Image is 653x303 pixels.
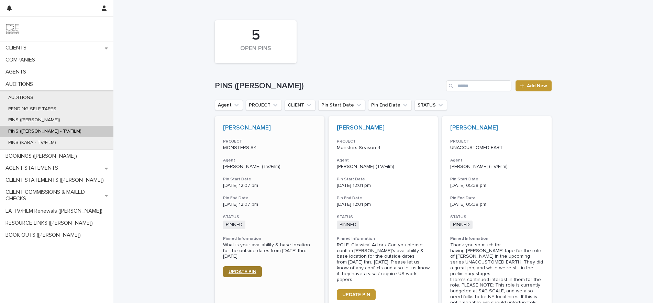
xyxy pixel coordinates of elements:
[446,80,511,91] input: Search
[337,242,430,283] div: ROLE: Classical Actor / Can you please confirm [PERSON_NAME]'s availability & base location for t...
[229,269,256,274] span: UPDATE PIN
[414,100,447,111] button: STATUS
[450,164,543,170] p: [PERSON_NAME] (TV/Film)
[223,164,316,170] p: [PERSON_NAME] (TV/Film)
[3,106,62,112] p: PENDING SELF-TAPES
[450,195,543,201] h3: Pin End Date
[3,208,108,214] p: LA TV/FILM Renewals ([PERSON_NAME])
[450,124,498,132] a: [PERSON_NAME]
[337,221,359,229] span: PINNED
[337,145,430,151] p: Monsters Season 4
[337,177,430,182] h3: Pin Start Date
[450,236,543,242] h3: Pinned Information
[450,158,543,163] h3: Agent
[450,183,543,189] p: [DATE] 05:38 pm
[3,165,64,171] p: AGENT STATEMENTS
[3,81,38,88] p: AUDITIONS
[368,100,412,111] button: Pin End Date
[527,83,547,88] span: Add New
[223,177,316,182] h3: Pin Start Date
[223,236,316,242] h3: Pinned Information
[223,145,316,151] p: MONSTERS S4
[3,140,62,146] p: PINS (KARA - TV/FILM)
[223,183,316,189] p: [DATE] 12:07 pm
[337,183,430,189] p: [DATE] 12:01 pm
[3,177,109,183] p: CLIENT STATEMENTS ([PERSON_NAME])
[3,45,32,51] p: CLIENTS
[223,195,316,201] h3: Pin End Date
[337,195,430,201] h3: Pin End Date
[223,124,271,132] a: [PERSON_NAME]
[3,57,41,63] p: COMPANIES
[318,100,365,111] button: Pin Start Date
[450,139,543,144] h3: PROJECT
[226,27,285,44] div: 5
[3,69,32,75] p: AGENTS
[223,266,262,277] a: UPDATE PIN
[3,232,86,238] p: BOOK OUTS ([PERSON_NAME])
[223,158,316,163] h3: Agent
[223,242,316,259] div: What is your availability & base location for the outside dates from [DATE] thru [DATE]
[223,139,316,144] h3: PROJECT
[337,124,385,132] a: [PERSON_NAME]
[337,236,430,242] h3: Pinned Information
[337,139,430,144] h3: PROJECT
[516,80,552,91] a: Add New
[215,100,243,111] button: Agent
[450,202,543,207] p: [DATE] 05:38 pm
[337,289,376,300] a: UPDATE PIN
[3,95,39,101] p: AUDITIONS
[450,177,543,182] h3: Pin Start Date
[3,128,87,134] p: PINS ([PERSON_NAME] - TV/FILM)
[223,221,245,229] span: PINNED
[337,214,430,220] h3: STATUS
[246,100,282,111] button: PROJECT
[3,189,105,202] p: CLIENT COMMISSIONS & MAILED CHECKS
[5,22,19,36] img: 9JgRvJ3ETPGCJDhvPVA5
[450,145,543,151] p: UNACCUSTOMED EART
[3,117,66,123] p: PINS ([PERSON_NAME])
[450,221,473,229] span: PINNED
[337,202,430,207] p: [DATE] 12:01 pm
[337,158,430,163] h3: Agent
[337,164,430,170] p: [PERSON_NAME] (TV/Film)
[342,292,370,297] span: UPDATE PIN
[3,153,82,159] p: BOOKINGS ([PERSON_NAME])
[223,202,316,207] p: [DATE] 12:07 pm
[226,45,285,59] div: OPEN PINS
[285,100,316,111] button: CLIENT
[215,81,443,91] h1: PINS ([PERSON_NAME])
[3,220,98,226] p: RESOURCE LINKS ([PERSON_NAME])
[450,214,543,220] h3: STATUS
[223,214,316,220] h3: STATUS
